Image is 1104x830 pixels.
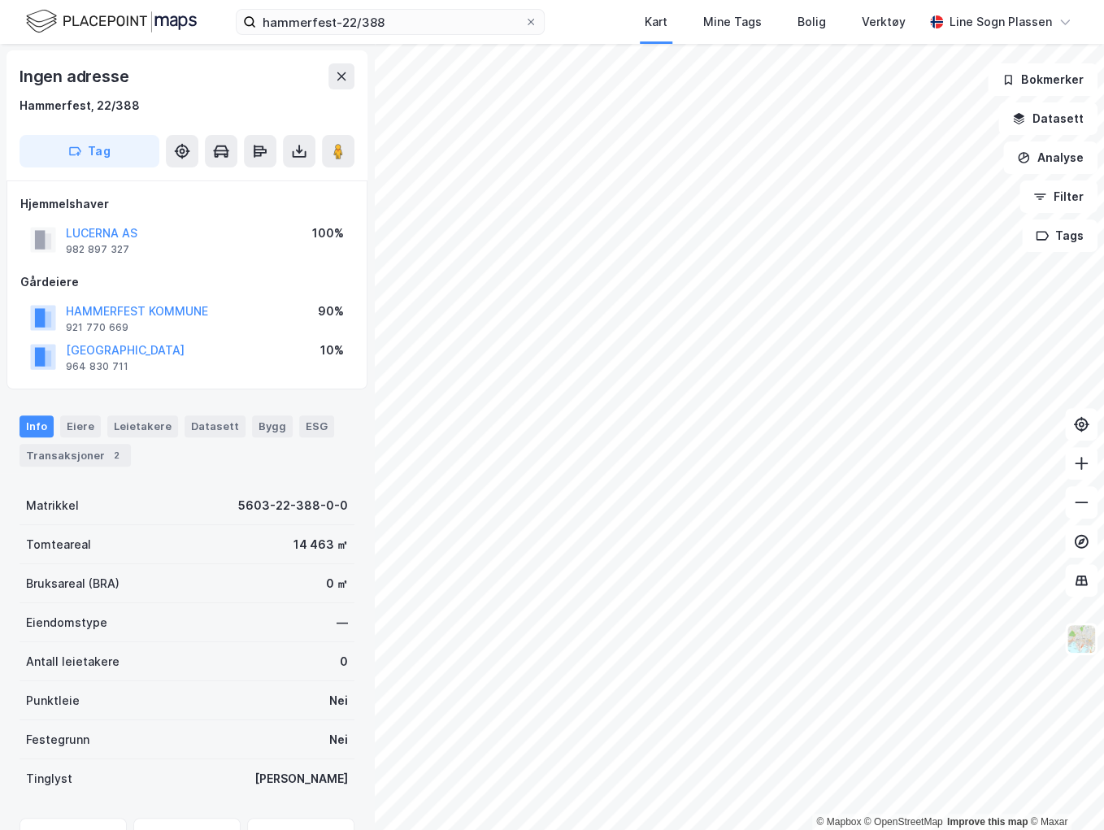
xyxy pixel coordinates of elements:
div: Verktøy [862,12,906,32]
div: Leietakere [107,415,178,437]
img: logo.f888ab2527a4732fd821a326f86c7f29.svg [26,7,197,36]
div: Bygg [252,415,293,437]
div: 0 [340,652,348,671]
div: Antall leietakere [26,652,120,671]
div: Kontrollprogram for chat [1023,752,1104,830]
div: Tinglyst [26,769,72,789]
div: Punktleie [26,691,80,710]
div: Datasett [185,415,246,437]
div: Hjemmelshaver [20,194,354,214]
div: 100% [312,224,344,243]
div: Bolig [798,12,826,32]
div: Transaksjoner [20,444,131,467]
div: 964 830 711 [66,360,128,373]
div: Festegrunn [26,730,89,750]
div: 982 897 327 [66,243,129,256]
a: Improve this map [947,816,1028,828]
div: Nei [329,730,348,750]
div: Hammerfest, 22/388 [20,96,140,115]
img: Z [1066,624,1097,654]
div: Eiere [60,415,101,437]
div: Kart [645,12,667,32]
input: Søk på adresse, matrikkel, gårdeiere, leietakere eller personer [256,10,524,34]
button: Filter [1019,180,1097,213]
div: 921 770 669 [66,321,128,334]
div: Tomteareal [26,535,91,554]
a: Mapbox [816,816,861,828]
div: Info [20,415,54,437]
button: Analyse [1003,141,1097,174]
div: 5603-22-388-0-0 [238,496,348,515]
div: Gårdeiere [20,272,354,292]
div: 2 [108,447,124,463]
div: 14 463 ㎡ [293,535,348,554]
div: Mine Tags [703,12,762,32]
button: Tags [1022,219,1097,252]
div: Nei [329,691,348,710]
button: Bokmerker [988,63,1097,96]
div: Bruksareal (BRA) [26,574,120,593]
div: [PERSON_NAME] [254,769,348,789]
div: Eiendomstype [26,613,107,632]
div: ESG [299,415,334,437]
div: 90% [318,302,344,321]
div: 10% [320,341,344,360]
div: Matrikkel [26,496,79,515]
div: Ingen adresse [20,63,132,89]
iframe: Chat Widget [1023,752,1104,830]
button: Tag [20,135,159,167]
div: 0 ㎡ [326,574,348,593]
div: Line Sogn Plassen [950,12,1052,32]
a: OpenStreetMap [864,816,943,828]
button: Datasett [998,102,1097,135]
div: — [337,613,348,632]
